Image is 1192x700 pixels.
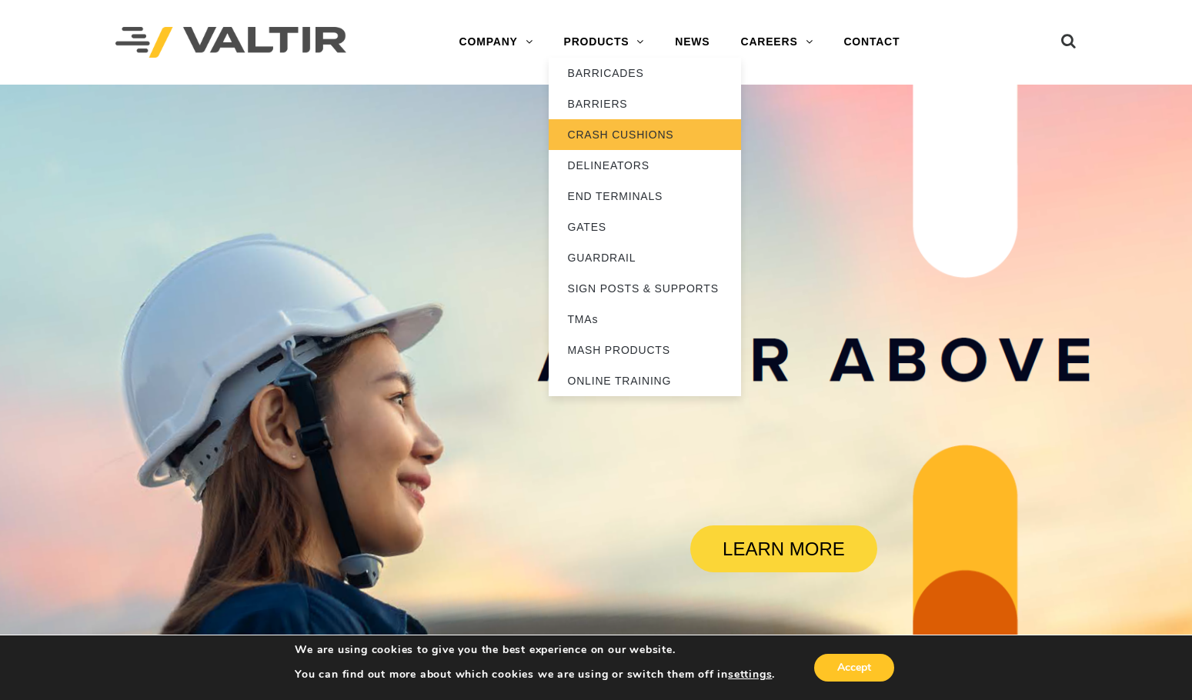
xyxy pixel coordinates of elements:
a: DELINEATORS [549,150,741,181]
a: NEWS [659,27,725,58]
a: CAREERS [726,27,829,58]
a: CONTACT [828,27,915,58]
a: BARRIERS [549,88,741,119]
a: SIGN POSTS & SUPPORTS [549,273,741,304]
a: END TERMINALS [549,181,741,212]
a: PRODUCTS [549,27,660,58]
p: We are using cookies to give you the best experience on our website. [295,643,775,657]
a: MASH PRODUCTS [549,335,741,365]
p: You can find out more about which cookies we are using or switch them off in . [295,668,775,682]
a: CRASH CUSHIONS [549,119,741,150]
button: settings [728,668,772,682]
a: BARRICADES [549,58,741,88]
a: ONLINE TRAINING [549,365,741,396]
a: GATES [549,212,741,242]
a: COMPANY [444,27,549,58]
a: LEARN MORE [690,525,878,572]
button: Accept [814,654,894,682]
img: Valtir [115,27,346,58]
a: GUARDRAIL [549,242,741,273]
a: TMAs [549,304,741,335]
